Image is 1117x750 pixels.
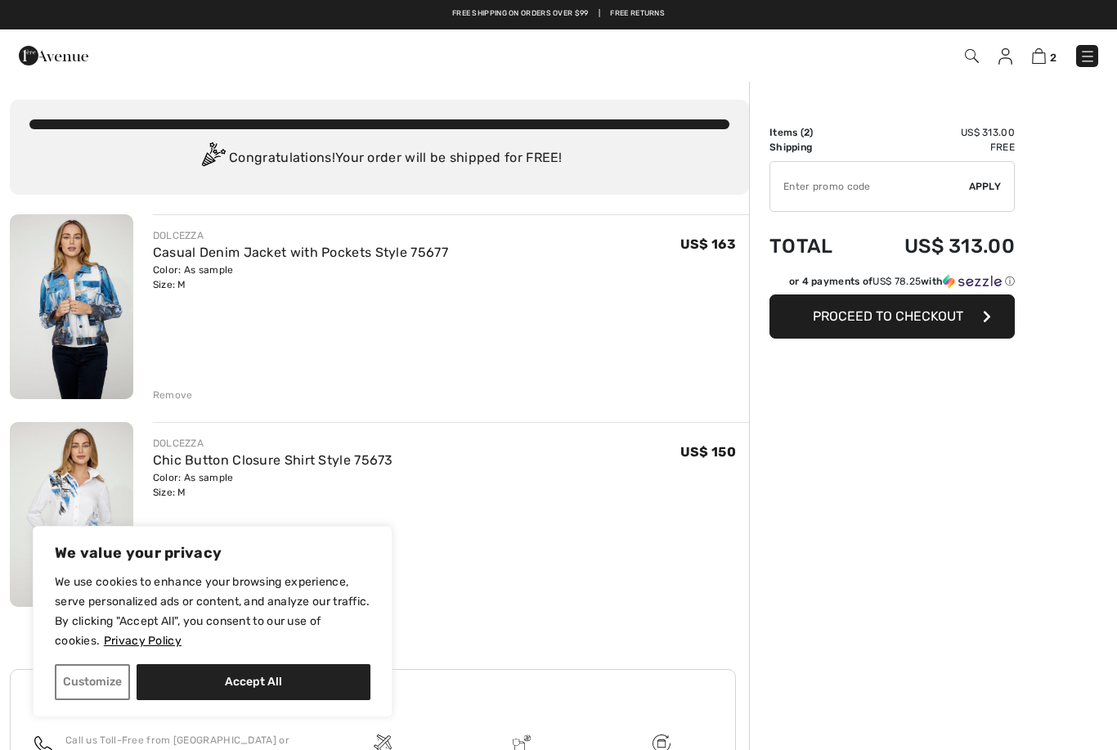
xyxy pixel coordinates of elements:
[813,308,963,324] span: Proceed to Checkout
[680,236,736,252] span: US$ 163
[29,142,729,175] div: Congratulations! Your order will be shipped for FREE!
[873,276,921,287] span: US$ 78.25
[804,127,810,138] span: 2
[55,664,130,700] button: Customize
[680,444,736,460] span: US$ 150
[1032,46,1056,65] a: 2
[153,228,448,243] div: DOLCEZZA
[769,125,859,140] td: Items ( )
[859,140,1015,155] td: Free
[10,422,133,607] img: Chic Button Closure Shirt Style 75673
[859,218,1015,274] td: US$ 313.00
[153,388,193,402] div: Remove
[1050,52,1056,64] span: 2
[610,8,665,20] a: Free Returns
[103,633,182,649] a: Privacy Policy
[153,452,393,468] a: Chic Button Closure Shirt Style 75673
[153,436,393,451] div: DOLCEZZA
[789,274,1015,289] div: or 4 payments of with
[452,8,589,20] a: Free shipping on orders over $99
[55,573,370,651] p: We use cookies to enhance your browsing experience, serve personalized ads or content, and analyz...
[1079,48,1096,65] img: Menu
[137,664,370,700] button: Accept All
[969,179,1002,194] span: Apply
[770,162,969,211] input: Promo code
[153,470,393,500] div: Color: As sample Size: M
[55,543,370,563] p: We value your privacy
[943,274,1002,289] img: Sezzle
[10,214,133,399] img: Casual Denim Jacket with Pockets Style 75677
[599,8,600,20] span: |
[769,218,859,274] td: Total
[19,47,88,62] a: 1ère Avenue
[998,48,1012,65] img: My Info
[153,245,448,260] a: Casual Denim Jacket with Pockets Style 75677
[859,125,1015,140] td: US$ 313.00
[153,263,448,292] div: Color: As sample Size: M
[196,142,229,175] img: Congratulation2.svg
[769,294,1015,339] button: Proceed to Checkout
[769,140,859,155] td: Shipping
[1032,48,1046,64] img: Shopping Bag
[769,274,1015,294] div: or 4 payments ofUS$ 78.25withSezzle Click to learn more about Sezzle
[33,526,393,717] div: We value your privacy
[19,39,88,72] img: 1ère Avenue
[965,49,979,63] img: Search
